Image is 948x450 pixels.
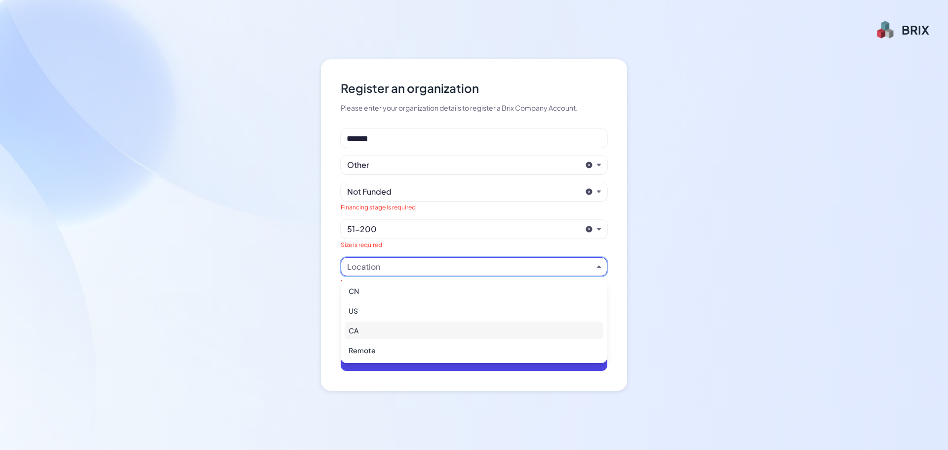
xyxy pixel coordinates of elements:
[347,261,593,273] button: Location
[347,261,380,273] div: Location
[345,302,603,320] div: US
[341,79,607,97] div: Register an organization
[341,204,416,211] span: Financing stage is required
[345,282,603,300] div: CN
[347,159,581,171] button: Other
[345,322,603,339] div: CA
[902,22,929,38] div: BRIX
[341,103,607,113] div: Please enter your organization details to register a Brix Company Account.
[341,241,382,248] span: Size is required
[347,223,581,235] button: 51-200
[347,186,581,198] button: Not Funded
[345,341,603,359] div: Remote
